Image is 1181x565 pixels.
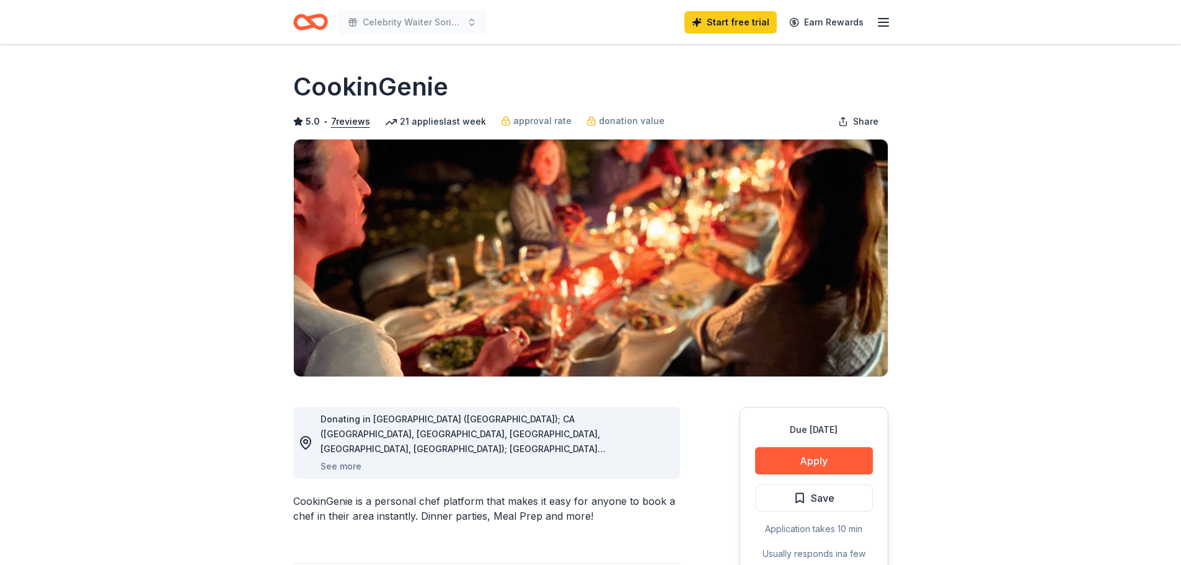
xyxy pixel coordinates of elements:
span: Share [853,114,878,129]
span: Celebrity Waiter Soriee [363,15,462,30]
button: 7reviews [331,114,370,129]
span: donation value [599,113,665,128]
span: approval rate [513,113,572,128]
span: 5.0 [306,114,320,129]
button: Apply [755,447,873,474]
button: Celebrity Waiter Soriee [338,10,487,35]
a: Start free trial [684,11,777,33]
a: approval rate [501,113,572,128]
span: • [323,117,327,127]
a: Home [293,7,328,37]
div: Application takes 10 min [755,522,873,536]
img: Image for CookinGenie [294,140,888,376]
div: 21 applies last week [385,114,486,129]
div: Due [DATE] [755,422,873,437]
h1: CookinGenie [293,69,448,104]
button: Share [828,109,888,134]
div: CookinGenie is a personal chef platform that makes it easy for anyone to book a chef in their are... [293,494,680,523]
a: Earn Rewards [782,11,871,33]
button: Save [755,484,873,512]
span: Save [811,490,834,506]
a: donation value [586,113,665,128]
button: See more [321,459,361,474]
